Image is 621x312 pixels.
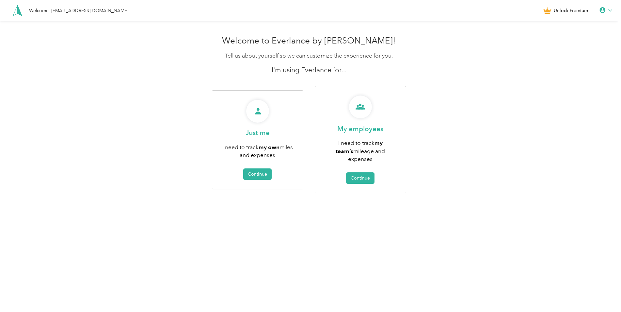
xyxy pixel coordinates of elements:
span: I need to track miles and expenses [222,144,293,159]
p: I'm using Everlance for... [154,65,463,75]
p: Tell us about yourself so we can customize the experience for you. [154,52,463,60]
span: I need to track mileage and expenses [336,139,385,163]
iframe: Everlance-gr Chat Button Frame [584,275,621,312]
button: Continue [243,168,272,180]
div: Welcome, [EMAIL_ADDRESS][DOMAIN_NAME] [29,7,128,14]
b: my own [259,144,279,150]
p: Just me [246,128,270,137]
p: My employees [337,124,383,133]
b: my team’s [336,139,383,154]
span: Unlock Premium [554,7,588,14]
button: Continue [346,172,374,184]
h1: Welcome to Everlance by [PERSON_NAME]! [154,36,463,46]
